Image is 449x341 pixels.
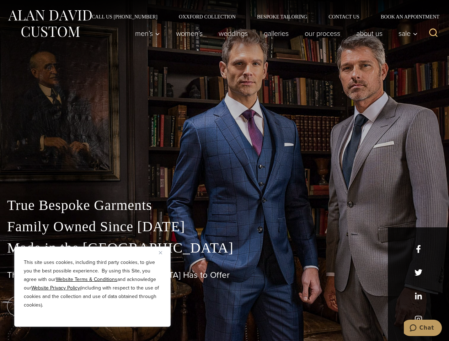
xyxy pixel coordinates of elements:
[370,14,442,19] a: Book an Appointment
[297,26,348,40] a: Our Process
[31,284,80,292] a: Website Privacy Policy
[256,26,297,40] a: Galleries
[168,26,211,40] a: Women’s
[24,258,161,309] p: This site uses cookies, including third party cookies, to give you the best possible experience. ...
[127,26,168,40] button: Men’s sub menu toggle
[159,251,162,254] img: Close
[168,14,246,19] a: Oxxford Collection
[81,14,442,19] nav: Secondary Navigation
[127,26,422,40] nav: Primary Navigation
[7,8,92,39] img: Alan David Custom
[425,25,442,42] button: View Search Form
[318,14,370,19] a: Contact Us
[7,195,442,259] p: True Bespoke Garments Family Owned Since [DATE] Made in the [GEOGRAPHIC_DATA]
[81,14,168,19] a: Call Us [PHONE_NUMBER]
[348,26,391,40] a: About Us
[391,26,422,40] button: Sale sub menu toggle
[7,296,107,316] a: book an appointment
[159,248,167,257] button: Close
[211,26,256,40] a: weddings
[404,320,442,337] iframe: Opens a widget where you can chat to one of our agents
[246,14,318,19] a: Bespoke Tailoring
[7,270,442,280] h1: The Best Custom Suits [GEOGRAPHIC_DATA] Has to Offer
[56,276,117,283] a: Website Terms & Conditions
